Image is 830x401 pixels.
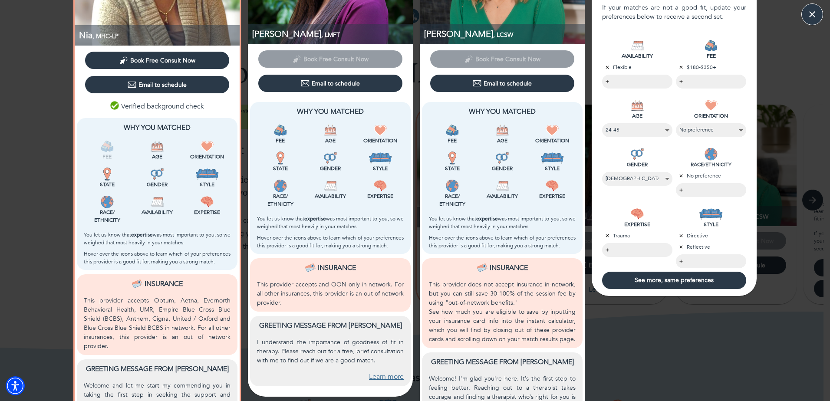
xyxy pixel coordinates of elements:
[257,234,404,250] p: Hover over the icons above to learn which of your preferences this provider is a good fit for, ma...
[145,279,183,289] p: Insurance
[631,207,644,220] img: EXPERTISE
[602,220,672,228] p: EXPERTISE
[84,153,130,161] p: Fee
[84,168,130,188] div: This provider is licensed to work in your state.
[201,140,214,153] img: Orientation
[429,192,475,208] p: Race/ Ethnicity
[252,28,413,40] p: [PERSON_NAME]
[110,101,204,112] p: Verified background check
[318,263,356,273] p: Insurance
[496,124,509,137] img: Age
[274,151,287,164] img: State
[476,215,498,222] b: expertise
[429,357,576,367] p: Greeting message from [PERSON_NAME]
[134,181,180,188] p: Gender
[705,39,718,52] img: FEE
[307,192,353,200] p: Availability
[85,76,229,93] button: Email to schedule
[195,168,219,181] img: Style
[540,151,564,164] img: Style
[84,231,231,247] p: You let us know that was most important to you, so we weighed that most heavily in your matches.
[676,232,746,240] p: Directive
[84,122,231,133] p: Why You Matched
[374,124,387,137] img: Orientation
[424,28,585,40] p: LCSW
[631,39,644,52] img: AVAILABILITY
[201,195,214,208] img: Expertise
[429,280,576,307] p: This provider does not accept insurance in-network, but you can still save 30-100% of the session...
[490,263,528,273] p: Insurance
[130,56,195,65] span: Book Free Consult Now
[357,137,404,145] p: Orientation
[357,192,404,200] p: Expertise
[676,161,746,168] p: RACE/ETHNICITY
[257,215,404,230] p: You let us know that was most important to you, so we weighed that most heavily in your matches.
[429,106,576,117] p: Why You Matched
[184,153,231,161] p: Orientation
[705,99,718,112] img: ORIENTATION
[546,124,559,137] img: Orientation
[184,208,231,216] p: Expertise
[602,161,672,168] p: GENDER
[324,179,337,192] img: Availability
[257,164,303,172] p: State
[602,52,672,60] p: AVAILABILITY
[676,172,746,180] p: No preference
[92,32,119,40] span: , MHC-LP
[301,79,360,88] div: Email to schedule
[131,231,153,238] b: expertise
[324,124,337,137] img: Age
[151,168,164,181] img: Gender
[529,164,576,172] p: Style
[546,179,559,192] img: Expertise
[257,106,404,117] p: Why You Matched
[606,276,743,284] span: See more, same preferences
[602,63,672,71] p: Flexible
[151,140,164,153] img: Age
[258,75,402,92] button: Email to schedule
[446,151,459,164] img: State
[84,296,231,351] p: This provider accepts Optum, Aetna, Evernorth Behavioral Health, UMR, Empire Blue Cross Blue Shie...
[307,137,353,145] p: Age
[429,151,475,172] div: This provider is licensed to work in your state.
[84,208,130,224] p: Race/ Ethnicity
[257,137,303,145] p: Fee
[529,192,576,200] p: Expertise
[369,151,392,164] img: Style
[631,148,644,161] img: GENDER
[257,338,404,365] p: I understand the importance of goodness of fit in therapy. Please reach out for a free, brief con...
[101,195,114,208] img: Race/<br />Ethnicity
[602,112,672,120] p: AGE
[134,153,180,161] p: Age
[429,234,576,250] p: Hover over the icons above to learn which of your preferences this provider is a good fit for, ma...
[479,192,525,200] p: Availability
[429,164,475,172] p: State
[676,220,746,228] p: STYLE
[493,31,513,39] span: , LCSW
[676,112,746,120] p: ORIENTATION
[602,272,746,289] button: See more, same preferences
[128,80,187,89] div: Email to schedule
[257,320,404,331] p: Greeting message from [PERSON_NAME]
[699,207,723,220] img: STYLE
[446,124,459,137] img: Fee
[84,250,231,266] p: Hover over the icons above to learn which of your preferences this provider is a good fit for, ma...
[84,181,130,188] p: State
[6,376,25,395] div: Accessibility Menu
[257,192,303,208] p: Race/ Ethnicity
[602,232,672,240] p: Trauma
[676,63,746,71] p: $180-$350+
[321,31,340,39] span: , LMFT
[101,140,114,153] img: Fee
[257,280,404,307] p: This provider accepts and OON only in network. For all other insurances, this provider is an out ...
[705,148,718,161] img: RACE/ETHNICITY
[274,179,287,192] img: Race/<br />Ethnicity
[79,30,240,41] p: MHC-LP
[357,164,404,172] p: Style
[257,151,303,172] div: This provider is licensed to work in your state.
[430,54,574,62] span: This provider has not yet shared their calendar link. Please email the provider to schedule
[631,99,644,112] img: AGE
[304,215,326,222] b: expertise
[496,151,509,164] img: Gender
[496,179,509,192] img: Availability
